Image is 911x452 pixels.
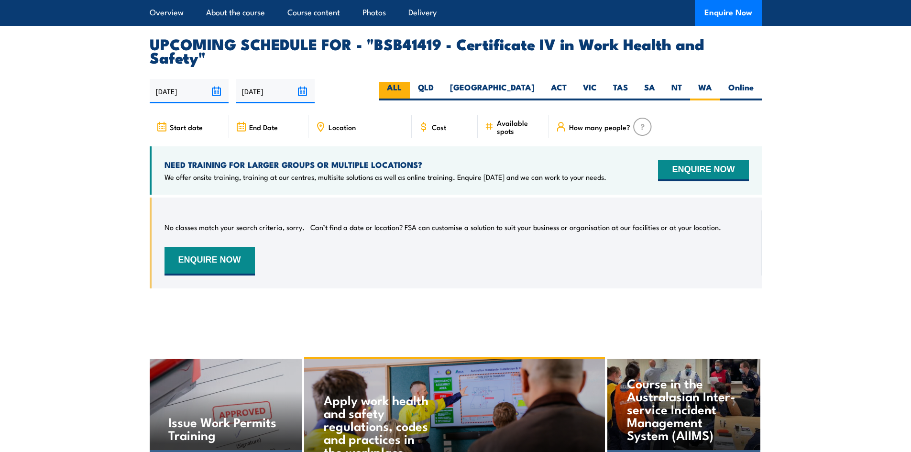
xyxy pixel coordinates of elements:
[170,123,203,131] span: Start date
[249,123,278,131] span: End Date
[543,82,575,100] label: ACT
[379,82,410,100] label: ALL
[236,79,315,103] input: To date
[605,82,636,100] label: TAS
[663,82,690,100] label: NT
[150,37,762,64] h2: UPCOMING SCHEDULE FOR - "BSB41419 - Certificate IV in Work Health and Safety"
[150,79,229,103] input: From date
[165,247,255,276] button: ENQUIRE NOW
[432,123,446,131] span: Cost
[410,82,442,100] label: QLD
[165,159,606,170] h4: NEED TRAINING FOR LARGER GROUPS OR MULTIPLE LOCATIONS?
[165,172,606,182] p: We offer onsite training, training at our centres, multisite solutions as well as online training...
[720,82,762,100] label: Online
[627,376,740,441] h4: Course in the Australasian Inter-service Incident Management System (AIIMS)
[310,222,721,232] p: Can’t find a date or location? FSA can customise a solution to suit your business or organisation...
[442,82,543,100] label: [GEOGRAPHIC_DATA]
[168,415,282,441] h4: Issue Work Permits Training
[165,222,305,232] p: No classes match your search criteria, sorry.
[636,82,663,100] label: SA
[690,82,720,100] label: WA
[497,119,542,135] span: Available spots
[329,123,356,131] span: Location
[575,82,605,100] label: VIC
[658,160,748,181] button: ENQUIRE NOW
[569,123,630,131] span: How many people?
